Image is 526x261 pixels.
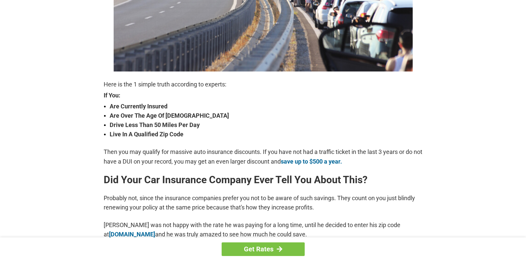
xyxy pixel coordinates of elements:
[104,92,423,98] strong: If You:
[222,242,305,256] a: Get Rates
[110,120,423,130] strong: Drive Less Than 50 Miles Per Day
[110,130,423,139] strong: Live In A Qualified Zip Code
[104,220,423,239] p: [PERSON_NAME] was not happy with the rate he was paying for a long time, until he decided to ente...
[104,194,423,212] p: Probably not, since the insurance companies prefer you not to be aware of such savings. They coun...
[104,175,423,185] h2: Did Your Car Insurance Company Ever Tell You About This?
[104,147,423,166] p: Then you may qualify for massive auto insurance discounts. If you have not had a traffic ticket i...
[281,158,342,165] a: save up to $500 a year.
[104,80,423,89] p: Here is the 1 simple truth according to experts:
[109,231,155,238] a: [DOMAIN_NAME]
[110,111,423,120] strong: Are Over The Age Of [DEMOGRAPHIC_DATA]
[110,102,423,111] strong: Are Currently Insured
